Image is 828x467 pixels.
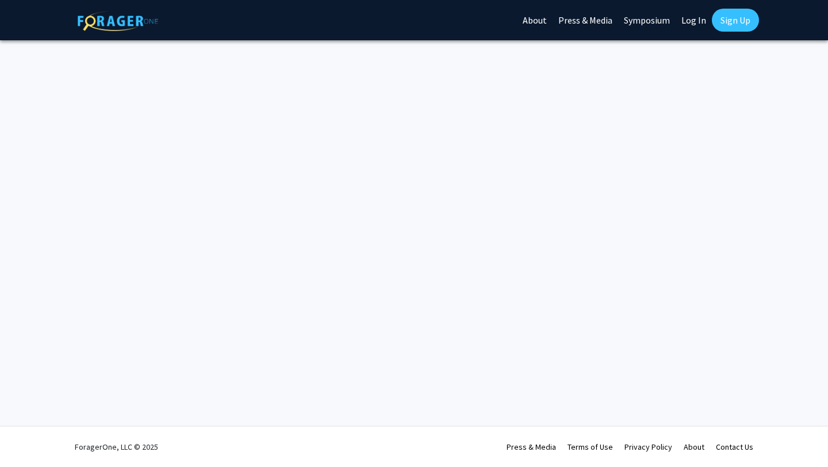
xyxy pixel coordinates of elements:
a: Sign Up [712,9,759,32]
a: Press & Media [507,442,556,452]
img: ForagerOne Logo [78,11,158,31]
a: Contact Us [716,442,753,452]
a: About [684,442,704,452]
a: Terms of Use [568,442,613,452]
a: Privacy Policy [624,442,672,452]
div: ForagerOne, LLC © 2025 [75,427,158,467]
